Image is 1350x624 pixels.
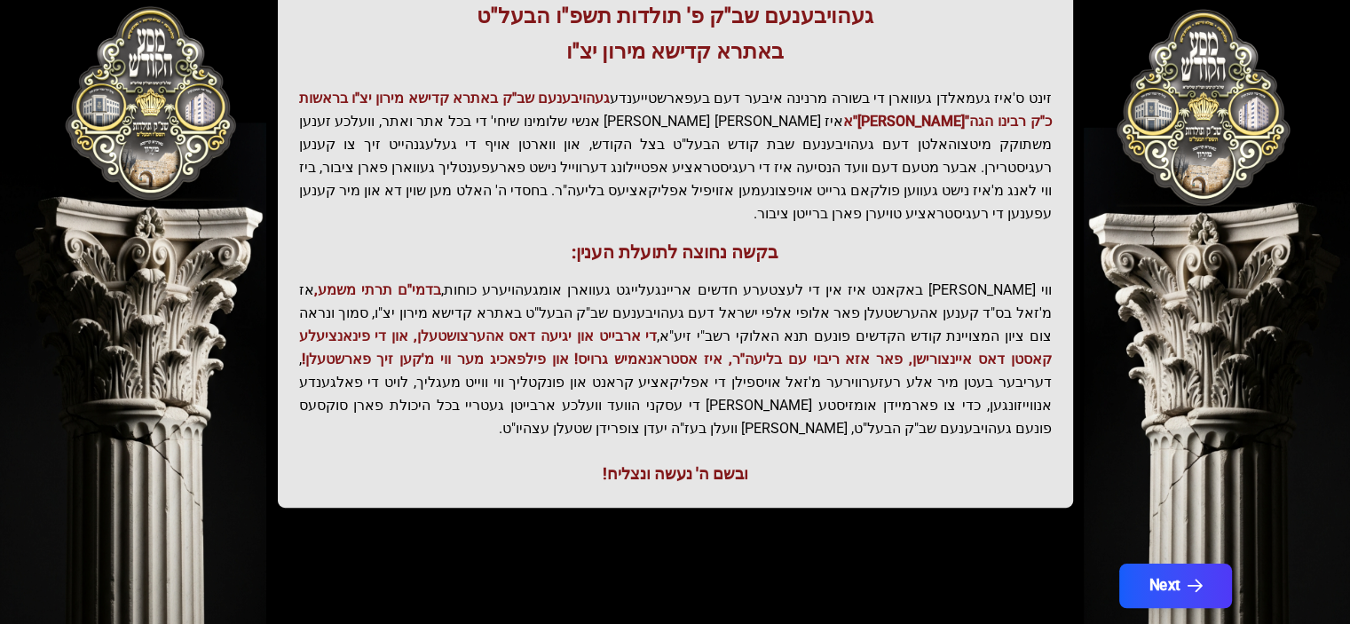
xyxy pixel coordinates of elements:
span: געהויבענעם שב"ק באתרא קדישא מירון יצ"ו בראשות כ"ק רבינו הגה"[PERSON_NAME]"א [299,90,1052,130]
button: Next [1118,564,1231,608]
h3: באתרא קדישא מירון יצ"ו [299,37,1052,66]
span: בדמי"ם תרתי משמע, [314,281,441,298]
span: די ארבייט און יגיעה דאס אהערצושטעלן, און די פינאנציעלע קאסטן דאס איינצורישן, פאר אזא ריבוי עם בלי... [299,328,1052,367]
h3: בקשה נחוצה לתועלת הענין: [299,240,1052,265]
p: זינט ס'איז געמאלדן געווארן די בשורה מרנינה איבער דעם בעפארשטייענדע איז [PERSON_NAME] [PERSON_NAME... [299,87,1052,225]
div: ובשם ה' נעשה ונצליח! [299,462,1052,486]
p: ווי [PERSON_NAME] באקאנט איז אין די לעצטערע חדשים אריינגעלייגט געווארן אומגעהויערע כוחות, אז מ'זא... [299,279,1052,440]
h3: געהויבענעם שב"ק פ' תולדות תשפ"ו הבעל"ט [299,2,1052,30]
